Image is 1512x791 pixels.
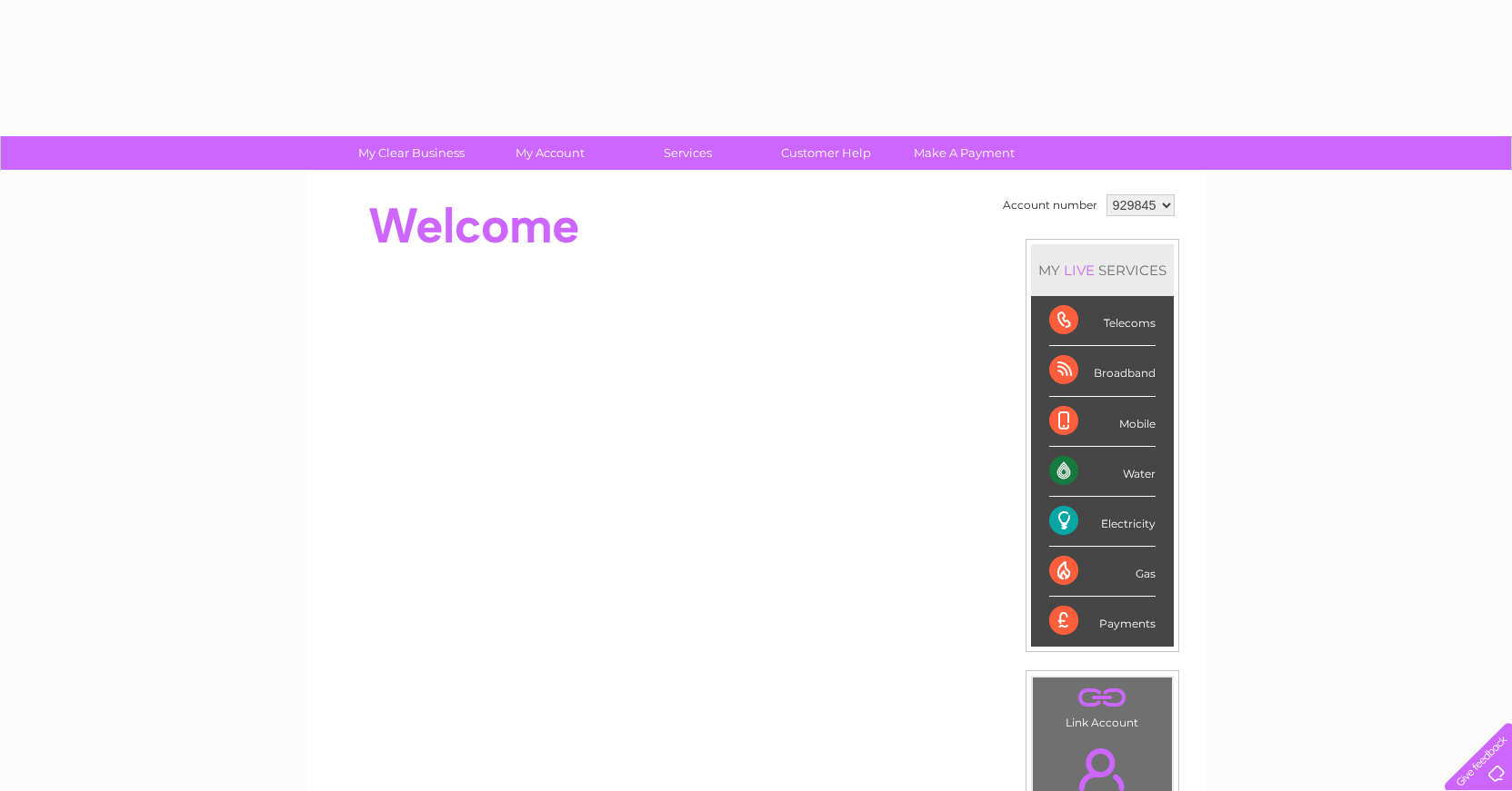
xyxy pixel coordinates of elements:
a: Make A Payment [889,136,1039,170]
td: Link Account [1032,677,1173,734]
div: LIVE [1060,262,1098,279]
td: Account number [998,190,1102,221]
div: Broadband [1049,346,1156,396]
div: Gas [1049,547,1156,597]
div: Mobile [1049,397,1156,447]
a: Customer Help [751,136,901,170]
div: Water [1049,447,1156,497]
div: Electricity [1049,497,1156,547]
a: . [1037,682,1167,714]
a: My Clear Business [336,136,486,170]
div: MY SERVICES [1031,244,1174,296]
a: Services [613,136,763,170]
a: My Account [475,136,625,170]
div: Telecoms [1049,296,1156,346]
div: Payments [1049,597,1156,646]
